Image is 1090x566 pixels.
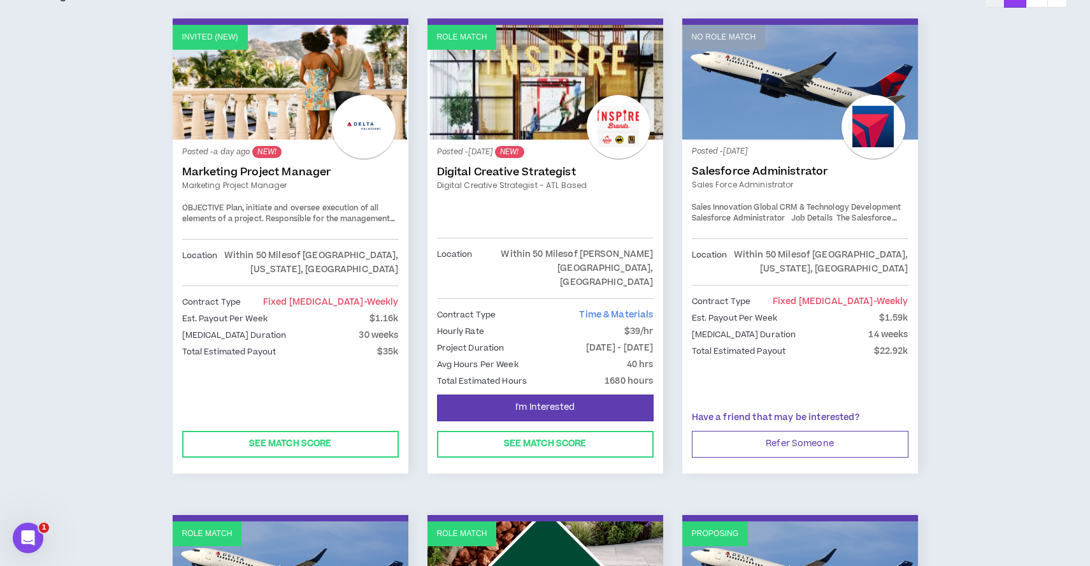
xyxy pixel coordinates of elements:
[692,328,796,342] p: [MEDICAL_DATA] Duration
[182,345,276,359] p: Total Estimated Payout
[692,165,908,178] a: Salesforce Administrator
[515,402,575,414] span: I'm Interested
[791,213,833,224] strong: Job Details
[692,311,777,325] p: Est. Payout Per Week
[437,358,519,372] p: Avg Hours Per Week
[692,213,785,224] strong: Salesforce Administrator
[692,248,728,276] p: Location
[437,180,654,191] a: Digital Creative Strategist - ATL Based
[182,180,399,191] a: Marketing Project Manager
[627,358,654,372] p: 40 hrs
[495,146,524,158] sup: NEW!
[217,249,398,277] p: Within 50 Miles of [GEOGRAPHIC_DATA], [US_STATE], [GEOGRAPHIC_DATA]
[173,25,408,140] a: Invited (new)
[692,411,908,424] p: Have a friend that may be interested?
[605,374,653,388] p: 1680 hours
[437,308,496,322] p: Contract Type
[377,345,399,359] p: $35k
[437,146,654,158] p: Posted - [DATE]
[754,202,901,213] strong: Global CRM & Technology Development
[437,166,654,178] a: Digital Creative Strategist
[868,328,908,342] p: 14 weeks
[182,295,241,309] p: Contract Type
[182,203,397,270] span: Plan, initiate and oversee execution of all elements of a project. Responsible for the management...
[692,31,756,43] p: No Role Match
[437,31,487,43] p: Role Match
[182,146,399,158] p: Posted - a day ago
[873,295,908,308] span: - weekly
[879,311,908,325] p: $1.59k
[437,341,505,355] p: Project Duration
[437,374,527,388] p: Total Estimated Hours
[182,249,218,277] p: Location
[692,528,739,540] p: Proposing
[437,528,487,540] p: Role Match
[727,248,908,276] p: Within 50 Miles of [GEOGRAPHIC_DATA], [US_STATE], [GEOGRAPHIC_DATA]
[692,179,908,191] a: Sales Force Administrator
[369,312,399,326] p: $1.16k
[437,247,473,289] p: Location
[472,247,653,289] p: Within 50 Miles of [PERSON_NAME][GEOGRAPHIC_DATA], [GEOGRAPHIC_DATA]
[579,308,653,321] span: Time & Materials
[359,328,398,342] p: 30 weeks
[182,312,268,326] p: Est. Payout Per Week
[427,25,663,140] a: Role Match
[182,166,399,178] a: Marketing Project Manager
[692,431,908,458] button: Refer Someone
[182,431,399,458] button: See Match Score
[182,528,233,540] p: Role Match
[182,203,224,214] span: OBJECTIVE
[874,344,908,358] p: $22.92k
[182,328,287,342] p: [MEDICAL_DATA] Duration
[437,395,654,421] button: I'm Interested
[252,146,281,158] sup: NEW!
[263,296,399,308] span: Fixed [MEDICAL_DATA]
[182,31,238,43] p: Invited (new)
[13,523,43,553] iframe: Intercom live chat
[39,523,49,533] span: 1
[692,294,751,308] p: Contract Type
[692,344,786,358] p: Total Estimated Payout
[364,296,399,308] span: - weekly
[437,431,654,458] button: See Match Score
[437,324,484,338] p: Hourly Rate
[773,295,908,308] span: Fixed [MEDICAL_DATA]
[586,341,654,355] p: [DATE] - [DATE]
[682,25,918,140] a: No Role Match
[692,202,752,213] strong: Sales Innovation
[624,324,654,338] p: $39/hr
[692,146,908,157] p: Posted - [DATE]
